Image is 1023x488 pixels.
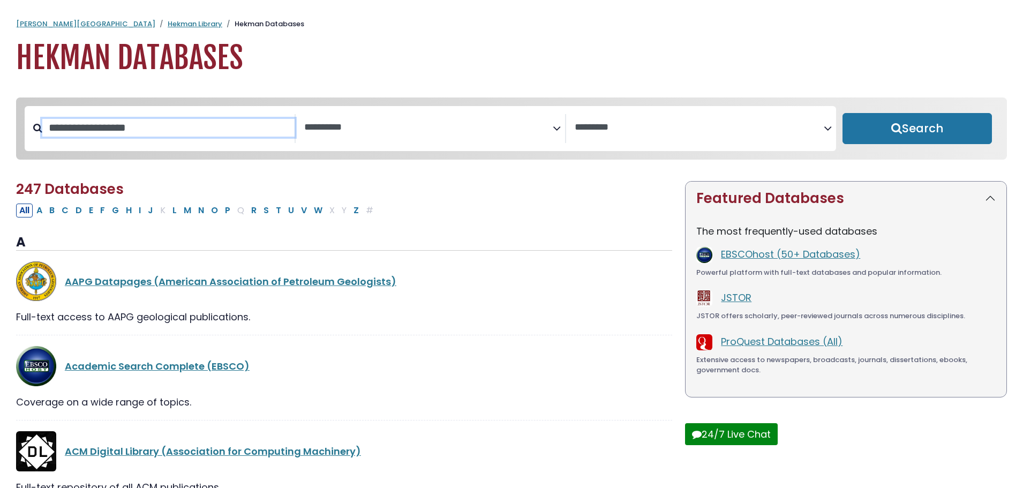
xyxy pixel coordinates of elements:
div: Coverage on a wide range of topics. [16,395,672,409]
span: 247 Databases [16,179,124,199]
button: Filter Results I [136,204,144,217]
p: The most frequently-used databases [696,224,996,238]
button: Filter Results S [260,204,272,217]
textarea: Search [304,122,553,133]
button: 24/7 Live Chat [685,423,778,445]
button: Submit for Search Results [843,113,992,144]
a: Academic Search Complete (EBSCO) [65,359,250,373]
input: Search database by title or keyword [42,119,295,137]
button: Filter Results H [123,204,135,217]
a: [PERSON_NAME][GEOGRAPHIC_DATA] [16,19,155,29]
h3: A [16,235,672,251]
button: Filter Results E [86,204,96,217]
button: Filter Results W [311,204,326,217]
a: AAPG Datapages (American Association of Petroleum Geologists) [65,275,396,288]
div: Extensive access to newspapers, broadcasts, journals, dissertations, ebooks, government docs. [696,355,996,376]
h1: Hekman Databases [16,40,1007,76]
button: Filter Results G [109,204,122,217]
a: EBSCOhost (50+ Databases) [721,247,860,261]
div: Powerful platform with full-text databases and popular information. [696,267,996,278]
button: Filter Results N [195,204,207,217]
button: Filter Results F [97,204,108,217]
a: ProQuest Databases (All) [721,335,843,348]
textarea: Search [575,122,824,133]
button: Filter Results P [222,204,234,217]
div: JSTOR offers scholarly, peer-reviewed journals across numerous disciplines. [696,311,996,321]
li: Hekman Databases [222,19,304,29]
button: Filter Results M [180,204,194,217]
button: Filter Results L [169,204,180,217]
div: Full-text access to AAPG geological publications. [16,310,672,324]
button: Filter Results B [46,204,58,217]
button: Filter Results Z [350,204,362,217]
button: Featured Databases [686,182,1006,215]
a: ACM Digital Library (Association for Computing Machinery) [65,445,361,458]
button: Filter Results O [208,204,221,217]
nav: Search filters [16,97,1007,160]
a: JSTOR [721,291,751,304]
nav: breadcrumb [16,19,1007,29]
button: All [16,204,33,217]
button: Filter Results D [72,204,85,217]
button: Filter Results U [285,204,297,217]
button: Filter Results J [145,204,156,217]
button: Filter Results T [273,204,284,217]
button: Filter Results A [33,204,46,217]
button: Filter Results C [58,204,72,217]
button: Filter Results V [298,204,310,217]
a: Hekman Library [168,19,222,29]
div: Alpha-list to filter by first letter of database name [16,203,378,216]
button: Filter Results R [248,204,260,217]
